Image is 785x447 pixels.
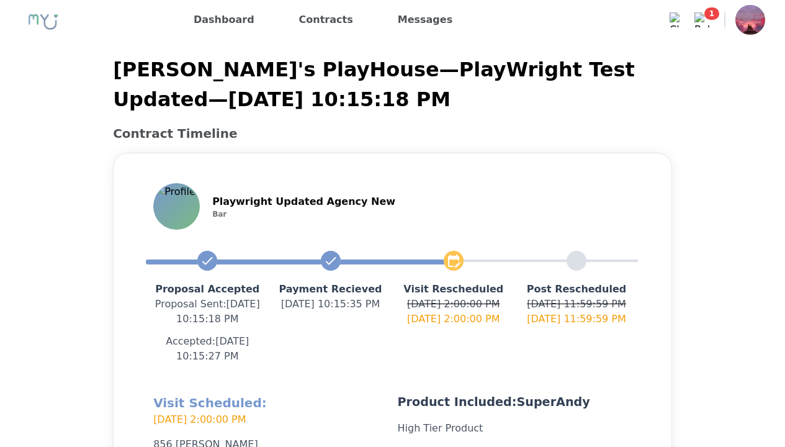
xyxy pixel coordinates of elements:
[155,184,199,228] img: Profile
[515,297,638,312] p: [DATE] 11:59:59 PM
[393,10,457,30] a: Messages
[113,55,672,114] p: [PERSON_NAME]'s PlayHouse — PlayWright Test Updated — [DATE] 10:15:18 PM
[212,194,395,209] p: Playwright Updated Agency New
[269,297,392,312] p: [DATE] 10:15:35 PM
[153,394,387,427] h2: Visit Scheduled:
[269,282,392,297] p: Payment Recieved
[735,5,765,35] img: Profile
[212,209,395,219] p: Bar
[398,394,632,411] p: Product Included: SuperAndy
[113,124,672,143] h2: Contract Timeline
[189,10,259,30] a: Dashboard
[670,12,684,27] img: Chat
[392,312,515,327] p: [DATE] 2:00:00 PM
[146,282,269,297] p: Proposal Accepted
[694,12,709,27] img: Bell
[146,297,269,327] p: Proposal Sent : [DATE] 10:15:18 PM
[392,297,515,312] p: [DATE] 2:00:00 PM
[398,421,632,436] p: High Tier Product
[392,282,515,297] p: Visit Rescheduled
[294,10,358,30] a: Contracts
[515,282,638,297] p: Post Rescheduled
[704,7,719,20] span: 1
[146,334,269,364] p: Accepted: [DATE] 10:15:27 PM
[153,412,387,427] p: [DATE] 2:00:00 PM
[515,312,638,327] p: [DATE] 11:59:59 PM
